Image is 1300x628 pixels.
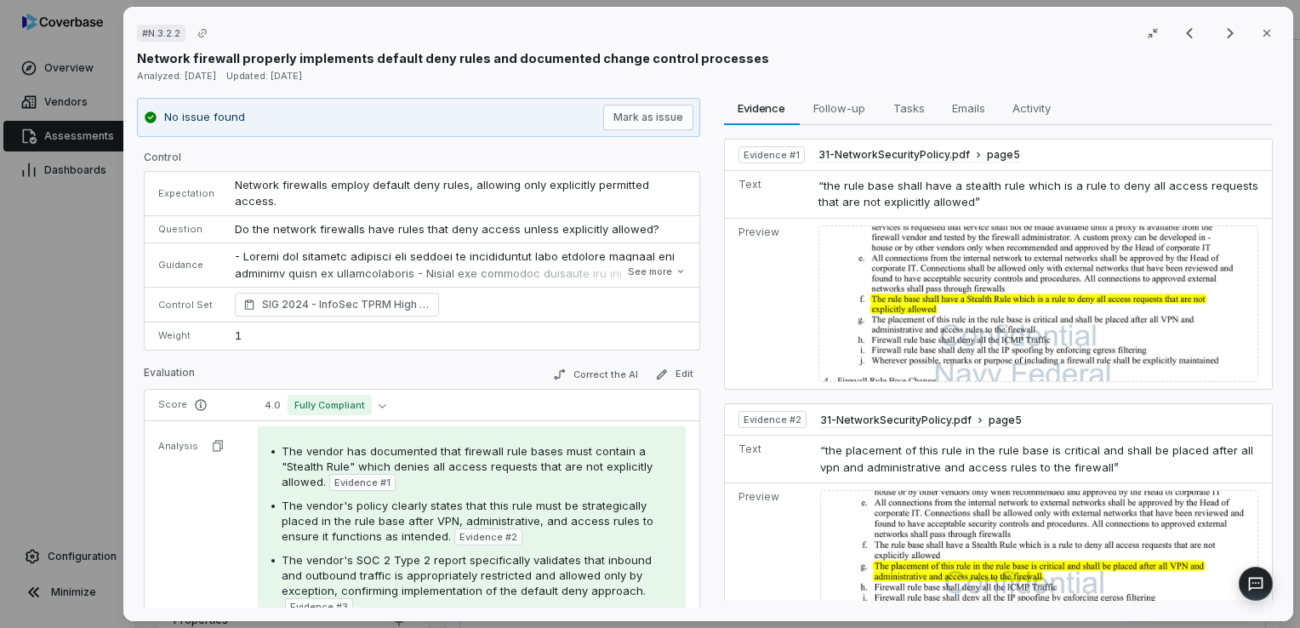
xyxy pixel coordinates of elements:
button: Previous result [1172,23,1206,43]
p: Network firewall properly implements default deny rules and documented change control processes [137,49,769,67]
span: Emails [944,97,991,119]
button: 31-NetworkSecurityPolicy.pdfpage5 [820,414,1022,428]
button: 31-NetworkSecurityPolicy.pdfpage5 [818,148,1020,163]
p: Guidance [158,259,214,271]
span: “the rule base shall have a stealth rule which is a rule to deny all access requests that are not... [818,179,1258,209]
button: Next result [1213,23,1247,43]
span: Tasks [886,97,931,119]
span: Network firewalls employ default deny rules, allowing only explicitly permitted access. [235,178,653,208]
span: Do the network firewalls have rules that deny access unless explicitly allowed? [235,222,659,236]
span: The vendor's policy clearly states that this rule must be strategically placed in the rule base a... [282,499,653,543]
p: Question [158,223,214,236]
span: Evidence # 1 [743,148,799,162]
span: Follow-up [807,97,872,119]
button: Correct the AI [545,364,644,385]
span: Evidence # 2 [459,530,517,544]
p: - Loremi dol sitametc adipisci eli seddoei te incididuntut labo etdolore magnaal eni adminimv qui... [235,248,686,597]
button: 4.0Fully Compliant [258,395,393,415]
p: Analysis [158,440,198,453]
span: 31-NetworkSecurityPolicy.pdf [818,148,970,162]
span: Evidence # 3 [290,600,348,614]
td: Text [724,170,811,218]
p: Control Set [158,299,214,311]
button: Mark as issue [602,105,693,130]
span: Evidence [731,97,792,119]
p: Expectation [158,187,214,200]
p: Score [158,398,237,412]
td: Text [724,436,812,483]
span: Evidence # 1 [334,476,391,489]
span: Updated: [DATE] [226,70,302,82]
span: Fully Compliant [288,395,372,415]
button: Copy link [187,18,218,49]
span: 31-NetworkSecurityPolicy.pdf [820,414,972,427]
span: “the placement of this rule in the rule base is critical and shall be placed after all vpn and ad... [820,443,1253,474]
button: See more [622,256,690,287]
span: page 5 [987,148,1020,162]
span: SIG 2024 - InfoSec TPRM High Framework [262,296,430,313]
p: Evaluation [144,366,195,386]
span: 1 [235,328,242,342]
span: Analyzed: [DATE] [137,70,216,82]
span: The vendor has documented that firewall rule bases must contain a "Stealth Rule" which denies all... [282,444,653,488]
p: Control [144,151,700,171]
span: The vendor's SOC 2 Type 2 report specifically validates that inbound and outbound traffic is appr... [282,553,652,597]
td: Preview [724,218,811,389]
p: No issue found [164,109,245,126]
p: Weight [158,329,214,342]
span: page 5 [989,414,1022,427]
img: d90bb17934154cee9670d5b89fc5d511_original.jpg_w1200.jpg [818,226,1258,383]
span: Activity [1005,97,1057,119]
span: # N.3.2.2 [142,26,180,40]
button: Edit [647,364,699,385]
span: Evidence # 2 [743,413,801,426]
